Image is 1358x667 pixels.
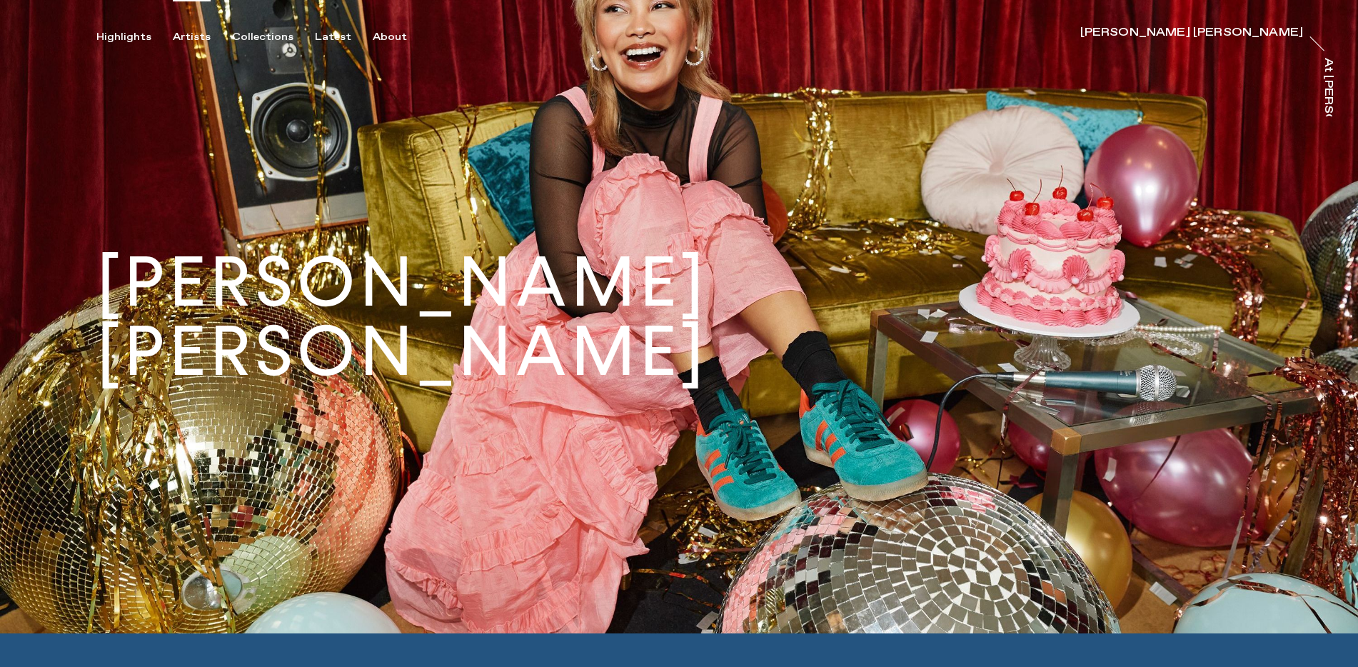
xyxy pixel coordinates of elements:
button: About [373,31,428,44]
div: Collections [232,31,293,44]
button: Latest [315,31,373,44]
div: At [PERSON_NAME] [1322,58,1334,186]
div: About [373,31,407,44]
div: Highlights [96,31,151,44]
div: Artists [173,31,211,44]
button: Artists [173,31,232,44]
div: Latest [315,31,351,44]
button: Highlights [96,31,173,44]
button: Collections [232,31,315,44]
a: At [PERSON_NAME] [1319,58,1334,116]
h1: [PERSON_NAME] [PERSON_NAME] [96,248,1262,386]
a: [PERSON_NAME] [PERSON_NAME] [1080,27,1303,41]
